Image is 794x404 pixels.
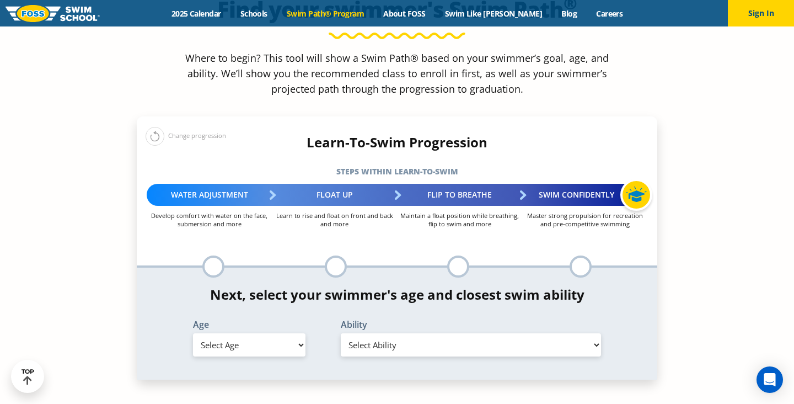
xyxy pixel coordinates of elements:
label: Ability [341,320,601,329]
div: Flip to Breathe [397,184,522,206]
div: Open Intercom Messenger [757,366,783,393]
p: Develop comfort with water on the face, submersion and more [147,211,272,228]
a: Swim Path® Program [277,8,373,19]
a: About FOSS [374,8,436,19]
a: Careers [587,8,632,19]
h5: Steps within Learn-to-Swim [137,164,657,179]
a: Schools [230,8,277,19]
div: Float Up [272,184,397,206]
div: TOP [22,368,34,385]
div: Water Adjustment [147,184,272,206]
label: Age [193,320,305,329]
p: Where to begin? This tool will show a Swim Path® based on your swimmer’s goal, age, and ability. ... [181,50,613,97]
p: Learn to rise and float on front and back and more [272,211,397,228]
a: 2025 Calendar [162,8,230,19]
img: FOSS Swim School Logo [6,5,100,22]
p: Master strong propulsion for recreation and pre-competitive swimming [522,211,647,228]
h4: Next, select your swimmer's age and closest swim ability [137,287,657,302]
div: Swim Confidently [522,184,647,206]
h4: Learn-To-Swim Progression [137,135,657,150]
a: Blog [552,8,587,19]
a: Swim Like [PERSON_NAME] [435,8,552,19]
div: Change progression [146,126,226,146]
p: Maintain a float position while breathing, flip to swim and more [397,211,522,228]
